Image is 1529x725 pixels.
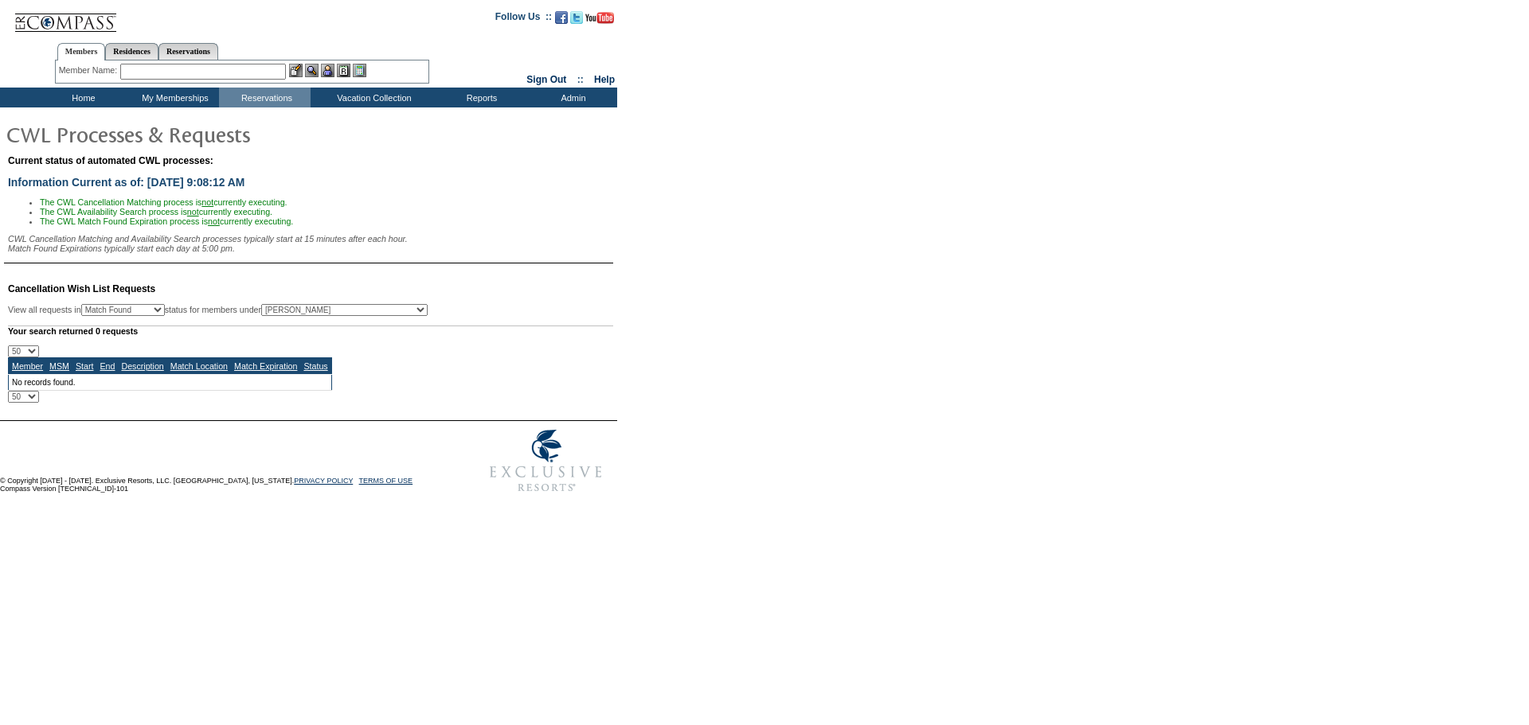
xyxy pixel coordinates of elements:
div: View all requests in status for members under [8,304,428,316]
u: not [187,207,199,216]
td: No records found. [9,375,332,391]
div: CWL Cancellation Matching and Availability Search processes typically start at 15 minutes after e... [8,234,613,253]
a: Start [76,361,94,371]
img: Impersonate [321,64,334,77]
a: Match Location [170,361,228,371]
a: Reservations [158,43,218,60]
span: :: [577,74,584,85]
a: Subscribe to our YouTube Channel [585,16,614,25]
div: Member Name: [59,64,120,77]
a: PRIVACY POLICY [294,477,353,485]
td: Reports [434,88,526,107]
td: Follow Us :: [495,10,552,29]
img: Subscribe to our YouTube Channel [585,12,614,24]
a: Follow us on Twitter [570,16,583,25]
a: Match Expiration [234,361,297,371]
img: Reservations [337,64,350,77]
td: My Memberships [127,88,219,107]
a: Residences [105,43,158,60]
span: Cancellation Wish List Requests [8,283,155,294]
img: Exclusive Resorts [475,421,617,501]
img: View [305,64,319,77]
a: Status [303,361,327,371]
a: Help [594,74,615,85]
u: not [201,197,213,207]
img: Follow us on Twitter [570,11,583,24]
img: b_edit.gif [289,64,303,77]
span: Information Current as of: [DATE] 9:08:12 AM [8,176,244,189]
div: Your search returned 0 requests [8,325,613,336]
u: not [208,216,220,226]
a: Description [121,361,163,371]
span: Current status of automated CWL processes: [8,155,213,166]
img: Become our fan on Facebook [555,11,568,24]
a: Member [12,361,43,371]
a: Sign Out [526,74,566,85]
a: Members [57,43,106,60]
a: TERMS OF USE [359,477,413,485]
td: Home [36,88,127,107]
span: The CWL Availability Search process is currently executing. [40,207,272,216]
span: The CWL Cancellation Matching process is currently executing. [40,197,287,207]
img: b_calculator.gif [353,64,366,77]
a: MSM [49,361,69,371]
td: Admin [526,88,617,107]
td: Vacation Collection [311,88,434,107]
a: End [100,361,115,371]
a: Become our fan on Facebook [555,16,568,25]
span: The CWL Match Found Expiration process is currently executing. [40,216,293,226]
td: Reservations [219,88,311,107]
